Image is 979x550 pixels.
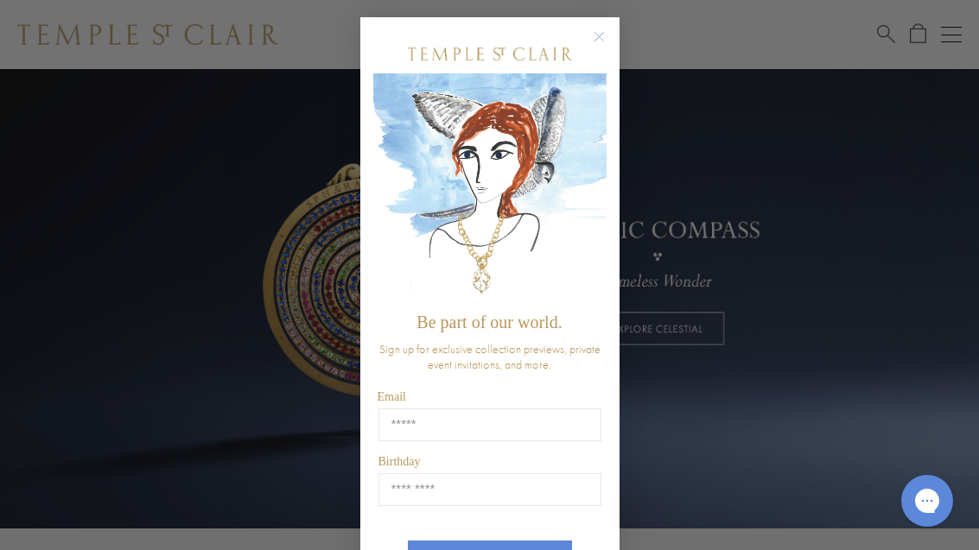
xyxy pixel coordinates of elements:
[893,469,962,533] iframe: Gorgias live chat messenger
[378,408,601,441] input: Email
[378,455,421,468] span: Birthday
[416,313,562,332] span: Be part of our world.
[408,47,572,60] img: Temple St. Clair
[378,390,406,403] span: Email
[597,35,619,56] button: Close dialog
[379,341,601,372] span: Sign up for exclusive collection previews, private event invitations, and more.
[373,73,607,304] img: c4a9eb12-d91a-4d4a-8ee0-386386f4f338.jpeg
